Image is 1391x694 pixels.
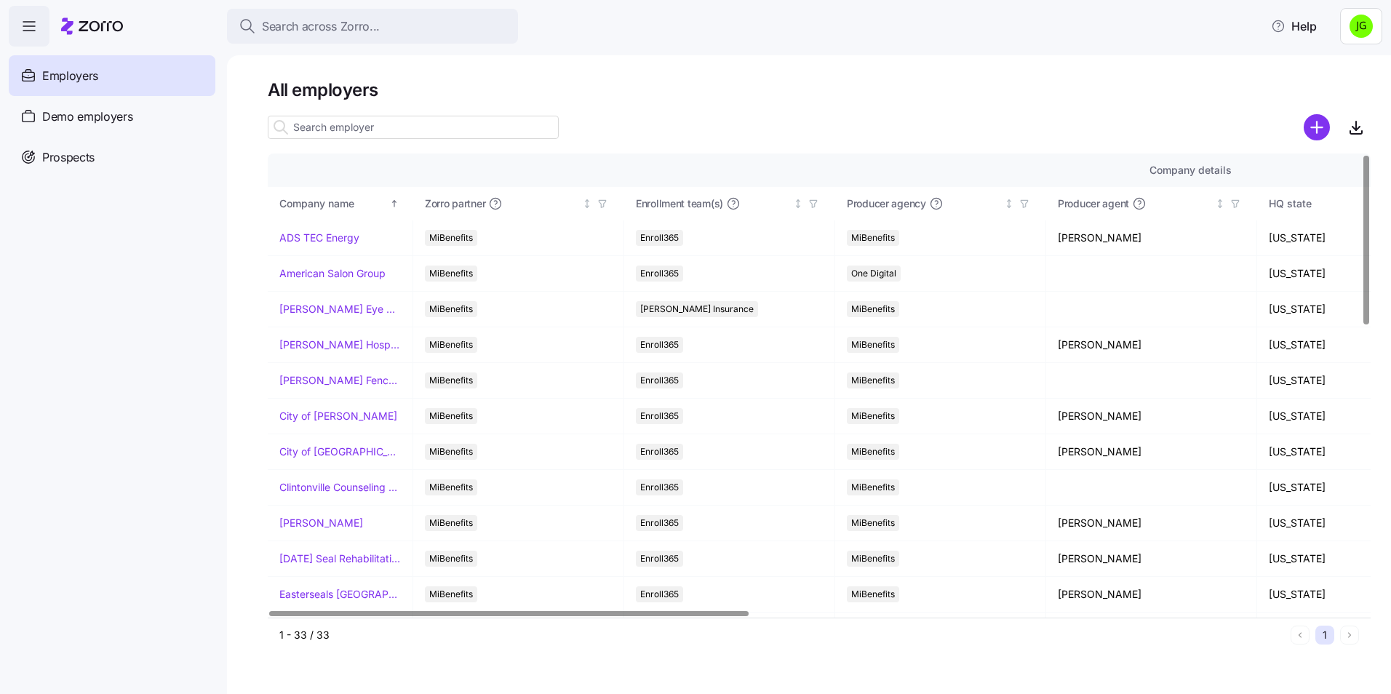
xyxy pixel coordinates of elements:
span: MiBenefits [851,515,895,531]
button: Previous page [1291,626,1310,645]
a: American Salon Group [279,266,386,281]
th: Producer agencyNot sorted [835,187,1046,220]
span: Enroll365 [640,266,679,282]
a: Easterseals [GEOGRAPHIC_DATA] & [GEOGRAPHIC_DATA][US_STATE] [279,587,401,602]
span: MiBenefits [429,301,473,317]
span: MiBenefits [851,444,895,460]
button: 1 [1315,626,1334,645]
td: [PERSON_NAME] [1046,577,1257,613]
span: MiBenefits [851,301,895,317]
th: Zorro partnerNot sorted [413,187,624,220]
span: Enroll365 [640,444,679,460]
td: [PERSON_NAME] [1046,506,1257,541]
span: MiBenefits [851,337,895,353]
div: Sorted ascending [389,199,399,209]
span: Help [1271,17,1317,35]
button: Search across Zorro... [227,9,518,44]
span: MiBenefits [429,337,473,353]
span: MiBenefits [429,586,473,602]
span: MiBenefits [851,551,895,567]
th: Enrollment team(s)Not sorted [624,187,835,220]
span: Prospects [42,148,95,167]
td: [PERSON_NAME] [1046,399,1257,434]
span: MiBenefits [429,408,473,424]
span: MiBenefits [429,551,473,567]
span: [PERSON_NAME] Insurance [640,301,754,317]
svg: add icon [1304,114,1330,140]
span: Enroll365 [640,372,679,388]
th: Producer agentNot sorted [1046,187,1257,220]
span: Enroll365 [640,515,679,531]
img: a4774ed6021b6d0ef619099e609a7ec5 [1350,15,1373,38]
span: Enrollment team(s) [636,196,723,211]
h1: All employers [268,79,1371,101]
span: Enroll365 [640,479,679,495]
span: Enroll365 [640,586,679,602]
a: [PERSON_NAME] [279,516,363,530]
span: Enroll365 [640,408,679,424]
a: Prospects [9,137,215,178]
a: [PERSON_NAME] Eye Associates [279,302,401,316]
span: MiBenefits [429,444,473,460]
div: Not sorted [1004,199,1014,209]
span: Producer agency [847,196,926,211]
td: [PERSON_NAME] [1046,327,1257,363]
span: Enroll365 [640,230,679,246]
a: [PERSON_NAME] Hospitality [279,338,401,352]
a: City of [PERSON_NAME] [279,409,397,423]
span: One Digital [851,266,896,282]
div: Not sorted [793,199,803,209]
span: Employers [42,67,98,85]
span: MiBenefits [429,230,473,246]
a: ADS TEC Energy [279,231,359,245]
span: Enroll365 [640,337,679,353]
span: MiBenefits [851,408,895,424]
td: [PERSON_NAME] [1046,434,1257,470]
span: MiBenefits [429,266,473,282]
span: MiBenefits [851,586,895,602]
a: Demo employers [9,96,215,137]
div: Not sorted [1215,199,1225,209]
a: Employers [9,55,215,96]
div: 1 - 33 / 33 [279,628,1285,642]
span: MiBenefits [429,372,473,388]
span: Zorro partner [425,196,485,211]
span: MiBenefits [429,515,473,531]
span: Demo employers [42,108,133,126]
span: MiBenefits [851,230,895,246]
td: [PERSON_NAME] [1046,220,1257,256]
td: [PERSON_NAME] [1046,541,1257,577]
div: Company name [279,196,387,212]
th: Company nameSorted ascending [268,187,413,220]
div: Not sorted [582,199,592,209]
a: Clintonville Counseling and Wellness [279,480,401,495]
span: Search across Zorro... [262,17,380,36]
a: City of [GEOGRAPHIC_DATA] [279,444,401,459]
span: Enroll365 [640,551,679,567]
button: Next page [1340,626,1359,645]
a: [DATE] Seal Rehabilitation Center of [GEOGRAPHIC_DATA] [279,551,401,566]
span: MiBenefits [851,372,895,388]
input: Search employer [268,116,559,139]
a: [PERSON_NAME] Fence Company [279,373,401,388]
span: Producer agent [1058,196,1129,211]
span: MiBenefits [851,479,895,495]
button: Help [1259,12,1328,41]
span: MiBenefits [429,479,473,495]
